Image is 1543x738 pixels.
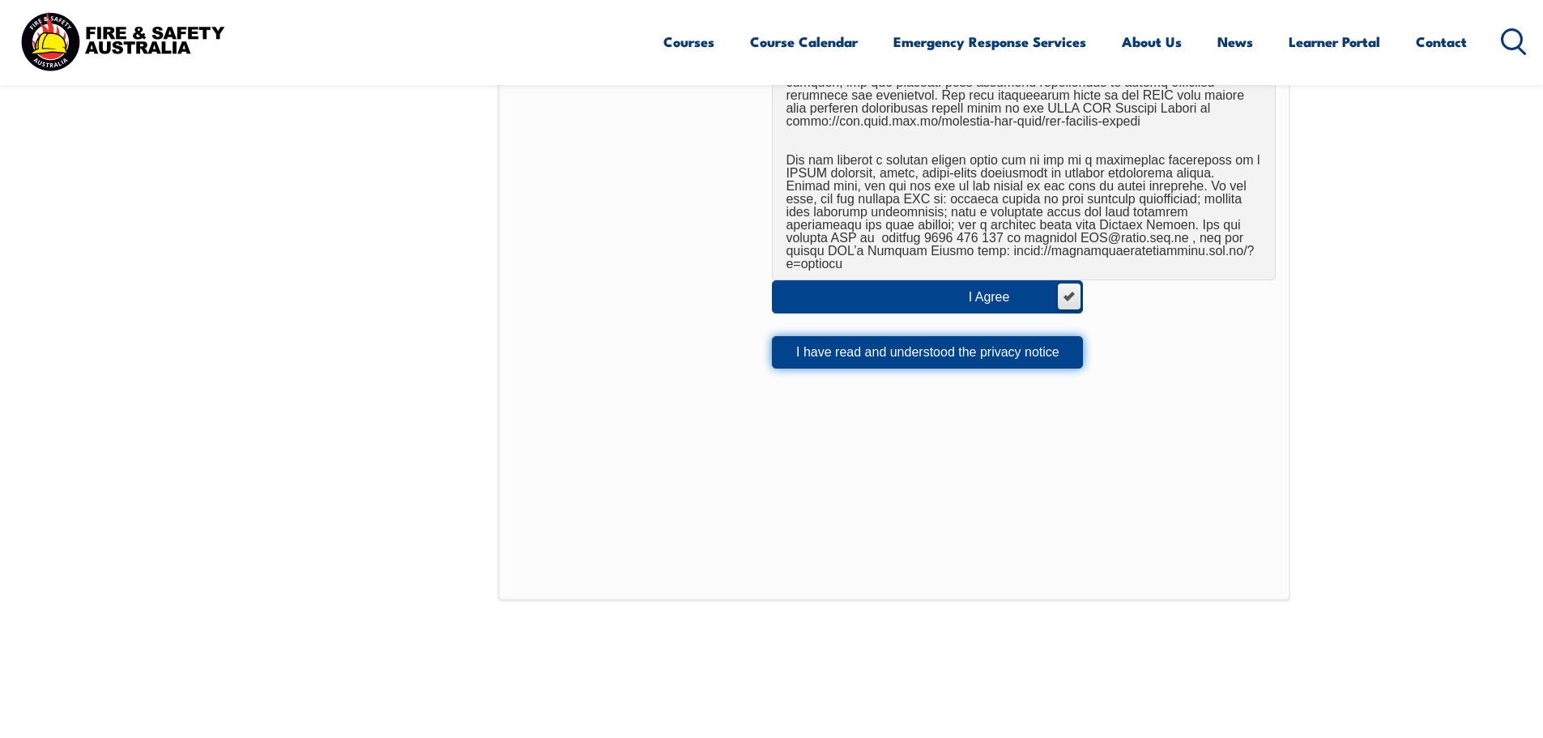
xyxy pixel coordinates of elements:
[969,291,1042,304] div: I Agree
[1122,20,1182,63] a: About Us
[1416,20,1467,63] a: Contact
[750,20,858,63] a: Course Calendar
[1289,20,1380,63] a: Learner Portal
[1217,20,1253,63] a: News
[772,336,1083,369] button: I have read and understood the privacy notice
[663,20,714,63] a: Courses
[893,20,1086,63] a: Emergency Response Services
